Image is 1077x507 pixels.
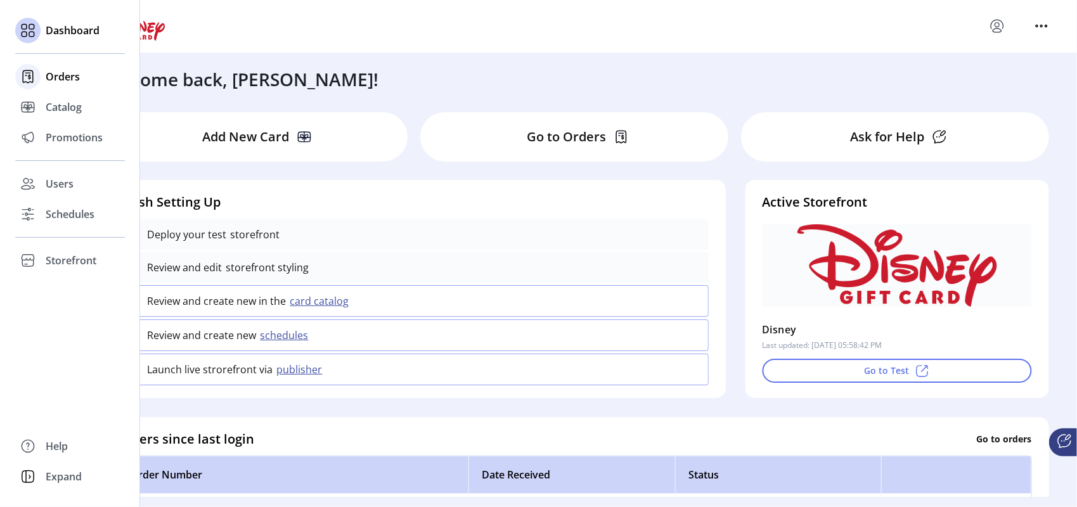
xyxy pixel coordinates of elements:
span: Storefront [46,253,96,268]
button: card catalog [287,293,357,309]
p: Review and edit [148,260,222,275]
p: Add New Card [202,127,289,146]
p: Deploy your test [148,227,227,242]
p: Launch live strorefront via [148,362,273,377]
h3: Welcome back, [PERSON_NAME]! [100,66,379,93]
span: Orders [46,69,80,84]
span: Promotions [46,130,103,145]
button: schedules [257,328,316,343]
p: Disney [762,319,796,340]
p: Go to Orders [527,127,606,146]
th: Date Received [468,456,675,494]
p: Review and create new in the [148,293,287,309]
button: publisher [273,362,330,377]
p: Last updated: [DATE] 05:58:42 PM [762,340,882,351]
p: storefront styling [222,260,309,275]
span: Help [46,439,68,454]
h4: Orders since last login [117,430,255,449]
button: menu [1031,16,1052,36]
span: Schedules [46,207,94,222]
span: Users [46,176,74,191]
button: Go to Test [762,359,1031,383]
span: Dashboard [46,23,100,38]
h4: Finish Setting Up [117,193,709,212]
p: Review and create new [148,328,257,343]
th: Status [675,456,882,494]
span: Expand [46,469,82,484]
span: Catalog [46,99,82,115]
p: Go to orders [977,433,1032,446]
button: menu [987,16,1007,36]
p: Ask for Help [850,127,924,146]
th: Order Number [117,456,469,494]
h4: Active Storefront [762,193,1031,212]
p: storefront [227,227,280,242]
